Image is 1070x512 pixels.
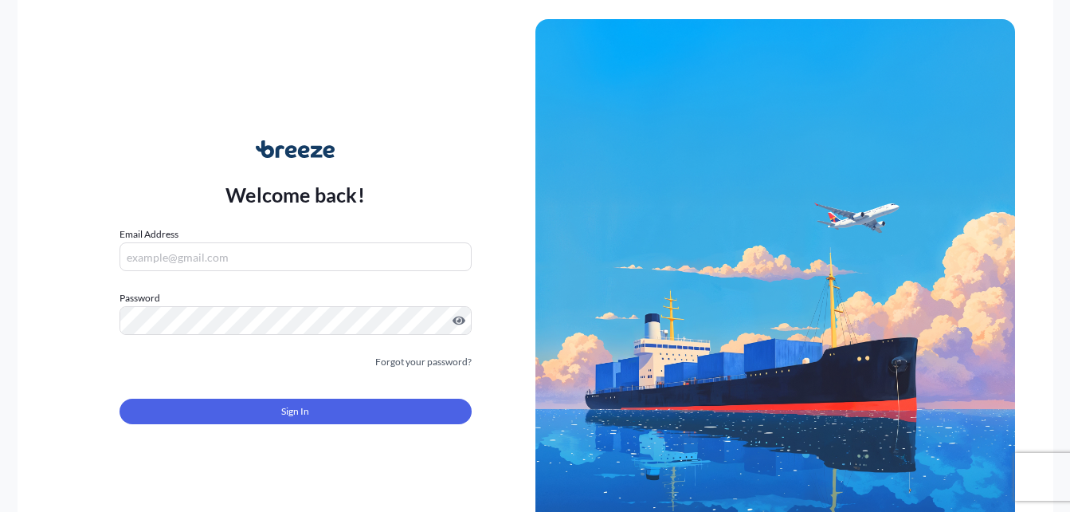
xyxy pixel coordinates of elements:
[453,314,465,327] button: Show password
[120,290,472,306] label: Password
[120,242,472,271] input: example@gmail.com
[375,354,472,370] a: Forgot your password?
[225,182,365,207] p: Welcome back!
[120,226,178,242] label: Email Address
[281,404,309,419] span: Sign In
[120,399,472,424] button: Sign In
